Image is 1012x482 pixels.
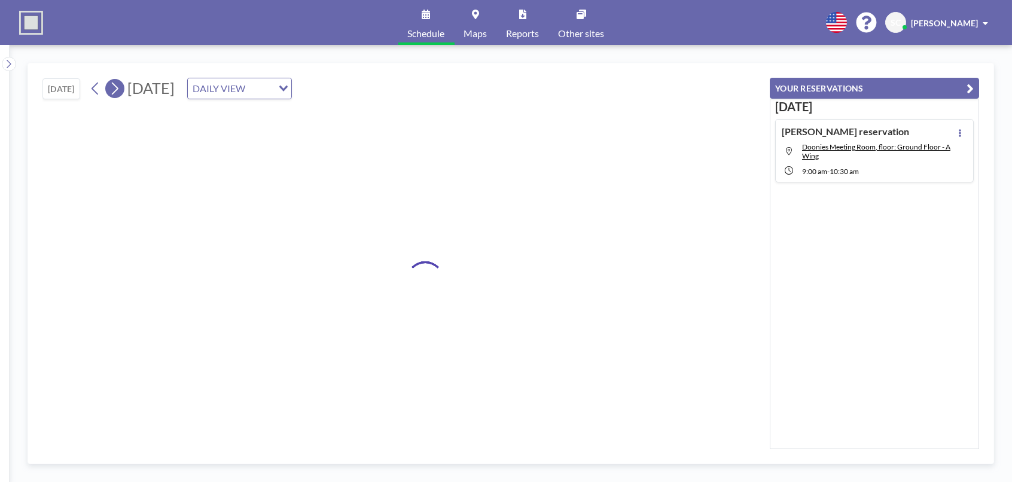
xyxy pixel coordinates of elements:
[464,29,487,38] span: Maps
[827,167,830,176] span: -
[775,99,974,114] h3: [DATE]
[891,17,901,28] span: SC
[188,78,291,99] div: Search for option
[782,126,909,138] h4: [PERSON_NAME] reservation
[802,167,827,176] span: 9:00 AM
[770,78,979,99] button: YOUR RESERVATIONS
[830,167,859,176] span: 10:30 AM
[559,29,605,38] span: Other sites
[408,29,445,38] span: Schedule
[127,79,175,97] span: [DATE]
[19,11,43,35] img: organization-logo
[911,18,978,28] span: [PERSON_NAME]
[190,81,248,96] span: DAILY VIEW
[249,81,272,96] input: Search for option
[507,29,539,38] span: Reports
[42,78,80,99] button: [DATE]
[802,142,950,160] span: Doonies Meeting Room, floor: Ground Floor - A Wing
